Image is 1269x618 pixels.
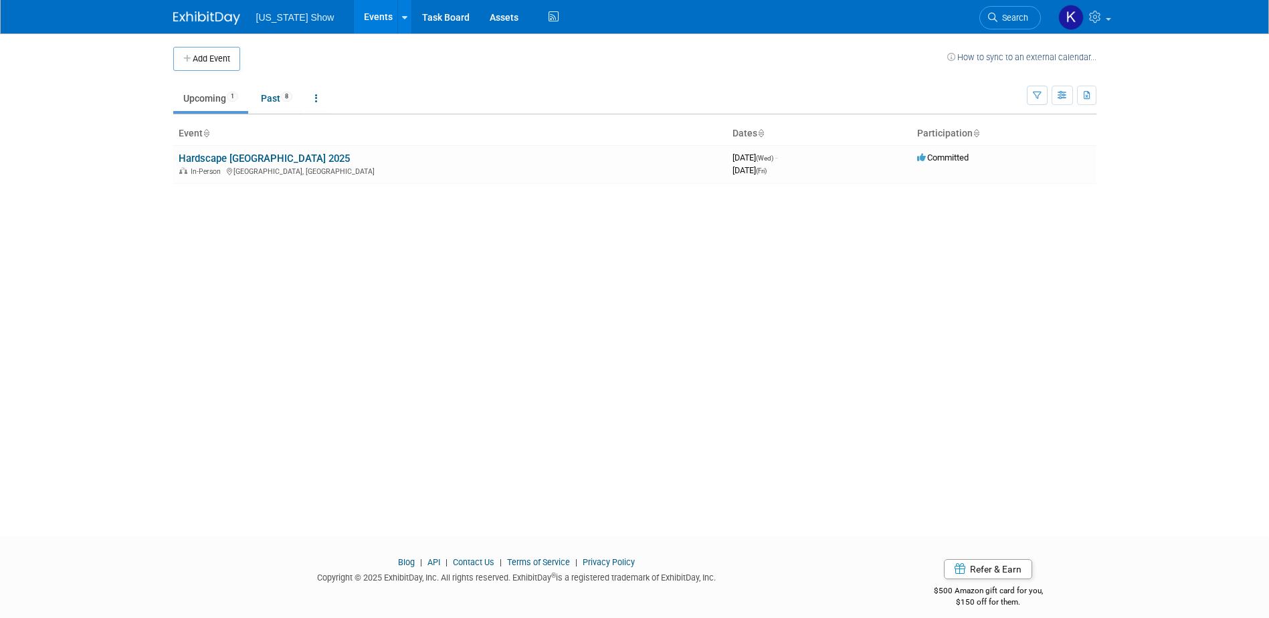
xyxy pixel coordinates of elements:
[427,557,440,567] a: API
[496,557,505,567] span: |
[256,12,334,23] span: [US_STATE] Show
[227,92,238,102] span: 1
[880,597,1096,608] div: $150 off for them.
[1058,5,1084,30] img: keith kollar
[944,559,1032,579] a: Refer & Earn
[572,557,581,567] span: |
[173,569,861,584] div: Copyright © 2025 ExhibitDay, Inc. All rights reserved. ExhibitDay is a registered trademark of Ex...
[756,167,767,175] span: (Fri)
[880,577,1096,607] div: $500 Amazon gift card for you,
[756,154,773,162] span: (Wed)
[442,557,451,567] span: |
[173,47,240,71] button: Add Event
[551,572,556,579] sup: ®
[757,128,764,138] a: Sort by Start Date
[173,122,727,145] th: Event
[979,6,1041,29] a: Search
[997,13,1028,23] span: Search
[775,152,777,163] span: -
[191,167,225,176] span: In-Person
[173,86,248,111] a: Upcoming1
[917,152,969,163] span: Committed
[912,122,1096,145] th: Participation
[179,152,350,165] a: Hardscape [GEOGRAPHIC_DATA] 2025
[417,557,425,567] span: |
[203,128,209,138] a: Sort by Event Name
[507,557,570,567] a: Terms of Service
[398,557,415,567] a: Blog
[947,52,1096,62] a: How to sync to an external calendar...
[251,86,302,111] a: Past8
[179,167,187,174] img: In-Person Event
[733,165,767,175] span: [DATE]
[453,557,494,567] a: Contact Us
[973,128,979,138] a: Sort by Participation Type
[733,152,777,163] span: [DATE]
[173,11,240,25] img: ExhibitDay
[583,557,635,567] a: Privacy Policy
[179,165,722,176] div: [GEOGRAPHIC_DATA], [GEOGRAPHIC_DATA]
[727,122,912,145] th: Dates
[281,92,292,102] span: 8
